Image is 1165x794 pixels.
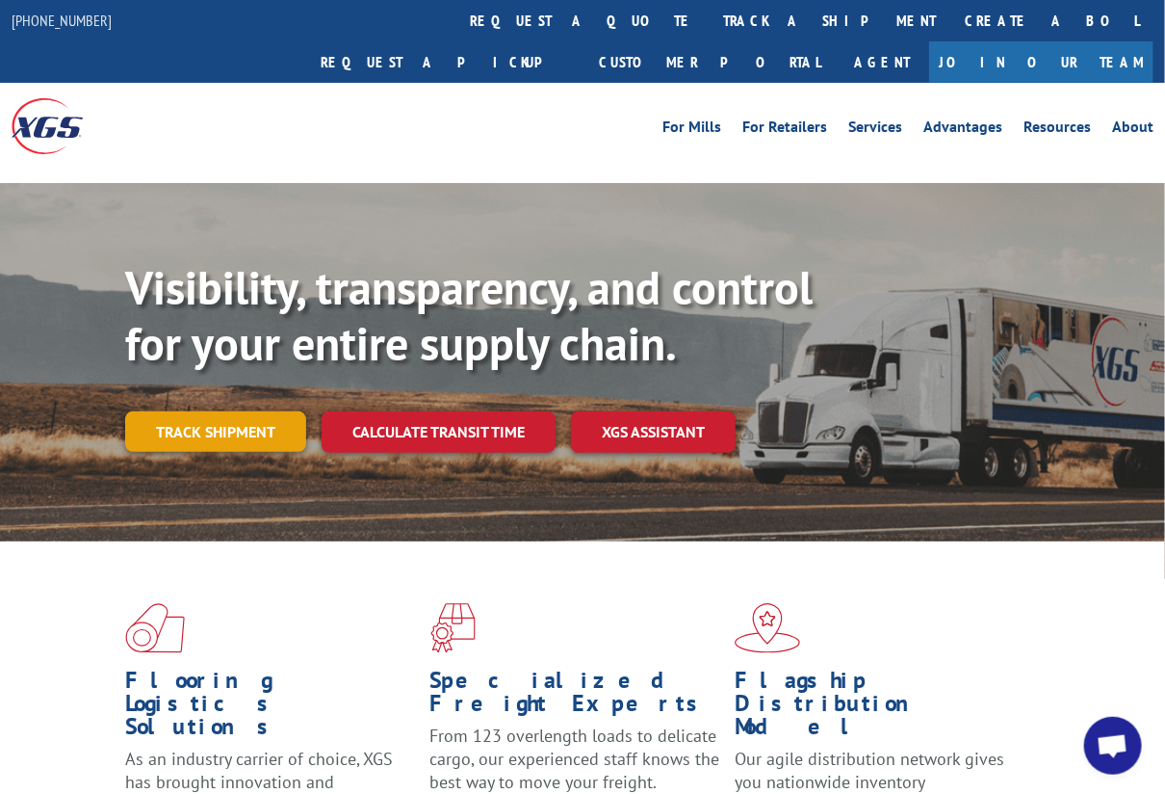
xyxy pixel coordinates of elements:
a: Request a pickup [306,41,584,83]
a: Calculate transit time [322,411,556,453]
a: For Retailers [742,119,827,141]
a: Join Our Team [929,41,1153,83]
h1: Flooring Logistics Solutions [125,669,416,748]
a: Services [848,119,902,141]
div: Open chat [1084,717,1142,775]
b: Visibility, transparency, and control for your entire supply chain. [125,257,813,373]
a: Agent [835,41,929,83]
img: xgs-icon-focused-on-flooring-red [430,603,476,653]
h1: Flagship Distribution Model [735,669,1025,748]
img: xgs-icon-total-supply-chain-intelligence-red [125,603,185,653]
a: Track shipment [125,411,306,452]
a: XGS ASSISTANT [571,411,736,453]
a: Resources [1023,119,1091,141]
h1: Specialized Freight Experts [430,669,721,725]
img: xgs-icon-flagship-distribution-model-red [735,603,801,653]
a: For Mills [662,119,721,141]
a: Customer Portal [584,41,835,83]
a: Advantages [923,119,1002,141]
a: About [1112,119,1153,141]
a: [PHONE_NUMBER] [12,11,112,30]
